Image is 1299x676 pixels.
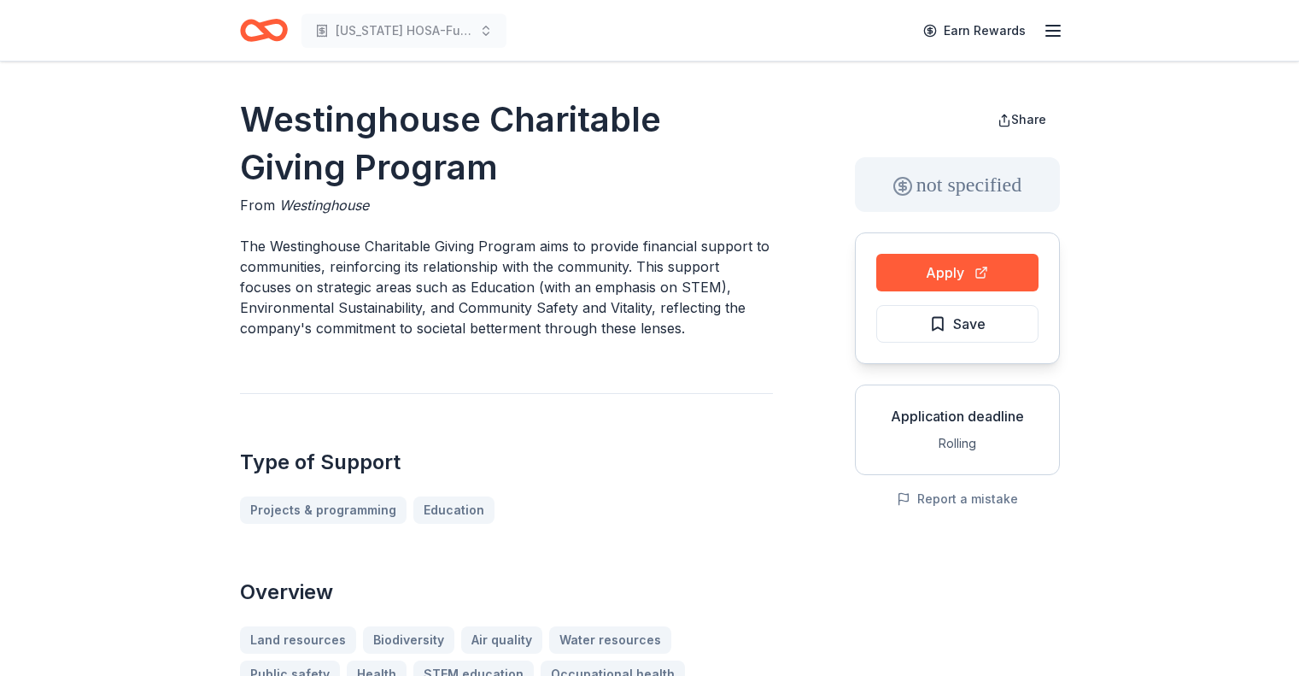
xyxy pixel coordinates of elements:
a: Projects & programming [240,497,407,524]
span: Save [953,313,986,335]
span: [US_STATE] HOSA-Future Health Professionals [336,21,472,41]
button: Save [876,305,1039,343]
a: Home [240,10,288,50]
span: Share [1011,112,1046,126]
h1: Westinghouse Charitable Giving Program [240,96,773,191]
div: Application deadline [869,406,1045,426]
button: Report a mistake [897,489,1018,509]
h2: Type of Support [240,449,773,476]
a: Earn Rewards [913,15,1036,46]
a: Education [413,497,494,524]
h2: Overview [240,579,773,606]
div: Rolling [869,433,1045,454]
p: The Westinghouse Charitable Giving Program aims to provide financial support to communities, rein... [240,236,773,338]
button: [US_STATE] HOSA-Future Health Professionals [301,14,506,48]
div: From [240,195,773,215]
span: Westinghouse [279,197,369,214]
div: not specified [855,157,1060,212]
button: Apply [876,254,1039,291]
button: Share [984,103,1060,137]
